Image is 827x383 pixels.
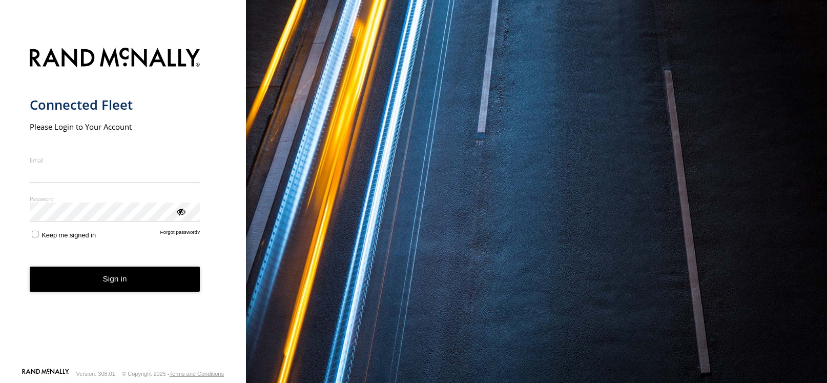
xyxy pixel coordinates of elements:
span: Keep me signed in [42,231,96,239]
a: Visit our Website [22,369,69,379]
div: © Copyright 2025 - [122,371,224,377]
input: Keep me signed in [32,231,38,237]
a: Forgot password? [160,229,200,239]
img: Rand McNally [30,46,200,72]
label: Email [30,156,200,164]
div: Version: 308.01 [76,371,115,377]
h1: Connected Fleet [30,96,200,113]
label: Password [30,195,200,203]
form: main [30,42,217,368]
a: Terms and Conditions [170,371,224,377]
h2: Please Login to Your Account [30,122,200,132]
button: Sign in [30,267,200,292]
div: ViewPassword [175,206,185,216]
